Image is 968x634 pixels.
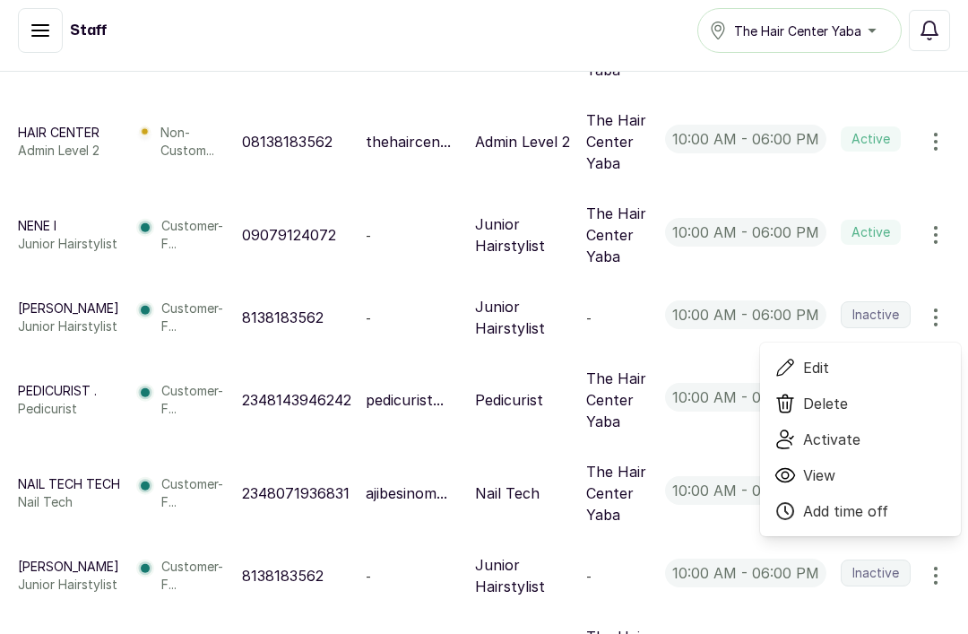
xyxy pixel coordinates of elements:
[18,317,119,335] p: Junior Hairstylist
[70,20,107,41] h1: Staff
[841,301,911,328] label: Inactive
[803,465,835,486] span: View
[160,124,228,160] p: Non-Custom...
[242,565,324,586] p: 8138183562
[841,560,911,586] label: Inactive
[18,558,119,576] p: [PERSON_NAME]
[18,142,99,160] p: Admin Level 2
[803,393,848,414] span: Delete
[475,296,571,339] p: Junior Hairstylist
[475,389,543,411] p: Pedicurist
[697,8,902,53] button: The Hair Center Yaba
[18,300,119,317] p: [PERSON_NAME]
[18,235,117,253] p: Junior Hairstylist
[242,389,351,411] p: 2348143946242
[665,559,826,587] p: 10:00 am - 06:00 pm
[586,569,592,584] span: -
[18,493,120,511] p: Nail Tech
[841,126,901,152] label: Active
[475,554,571,597] p: Junior Hairstylist
[803,500,888,522] span: Add time off
[161,558,228,594] p: Customer-F...
[665,383,826,412] p: 10:00 am - 06:00 pm
[161,475,228,511] p: Customer-F...
[18,475,120,493] p: Nail Tech Tech
[803,429,860,450] span: Activate
[242,131,333,152] p: 08138183562
[665,476,826,505] p: 10:00 am - 06:00 pm
[366,389,444,411] p: pedicurist...
[242,224,336,246] p: 09079124072
[841,220,901,245] label: Active
[475,213,571,256] p: Junior Hairstylist
[366,310,371,326] span: -
[242,307,324,328] p: 8138183562
[18,576,119,594] p: Junior Hairstylist
[366,482,447,504] p: ajibesinom...
[18,124,99,142] p: Hair Center
[475,482,540,504] p: Nail Tech
[586,461,651,525] p: The Hair Center Yaba
[665,125,826,153] p: 10:00 am - 06:00 pm
[18,382,97,400] p: Pedicurist .
[366,228,371,243] span: -
[475,131,570,152] p: Admin Level 2
[665,218,826,247] p: 10:00 am - 06:00 pm
[242,482,350,504] p: 2348071936831
[18,400,97,418] p: Pedicurist
[803,357,829,378] span: Edit
[665,300,826,329] p: 10:00 am - 06:00 pm
[161,300,228,335] p: Customer-F...
[586,368,651,432] p: The Hair Center Yaba
[586,310,592,326] span: -
[586,109,651,174] p: The Hair Center Yaba
[366,131,451,152] p: thehaircen...
[161,382,228,418] p: Customer-F...
[734,22,861,40] span: The Hair Center Yaba
[586,203,651,267] p: The Hair Center Yaba
[18,217,117,235] p: Nene I
[161,217,228,253] p: Customer-F...
[366,569,371,584] span: -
